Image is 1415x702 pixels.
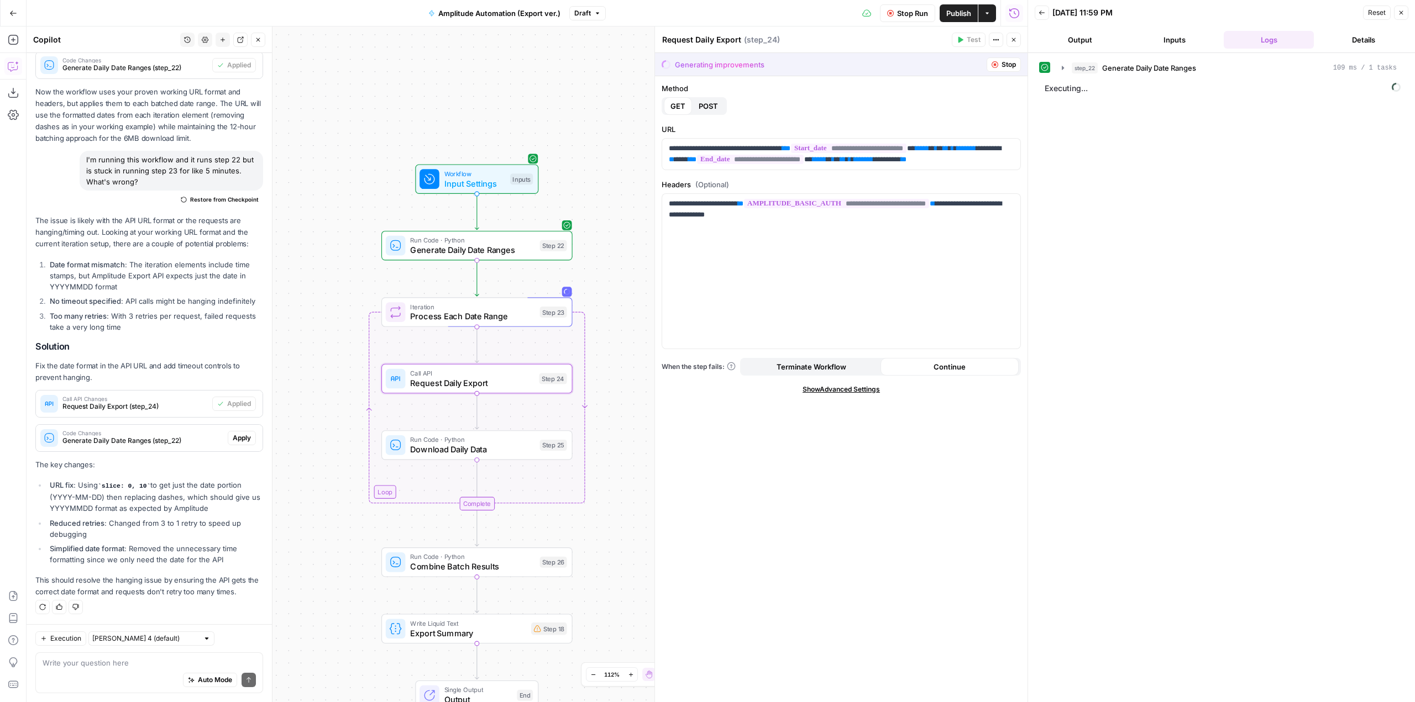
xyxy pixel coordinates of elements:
span: Applied [227,399,251,409]
span: Apply [233,433,251,443]
strong: Date format mismatch [50,260,125,269]
g: Edge from step_18 to end [475,643,479,679]
p: The issue is likely with the API URL format or the requests are hanging/timing out. Looking at yo... [35,215,263,250]
button: Applied [212,58,256,72]
span: GET [670,101,685,112]
span: Auto Mode [198,675,232,685]
span: Restore from Checkpoint [190,195,259,204]
button: Stop Run [880,4,935,22]
span: ( step_24 ) [744,34,780,45]
button: Apply [228,431,256,445]
span: Iteration [410,302,534,312]
div: LoopIterationProcess Each Date RangeStep 23 [381,297,573,327]
strong: No timeout specified [50,297,121,305]
g: Edge from step_22 to step_23 [475,260,479,296]
li: : Removed the unnecessary time formatting since we only need the date for the API [47,543,263,565]
span: Terminate Workflow [777,361,846,372]
button: Details [1318,31,1408,49]
span: Show Advanced Settings [803,384,880,394]
p: Now the workflow uses your proven working URL format and headers, but applies them to each batche... [35,86,263,145]
button: Auto Mode [183,673,237,687]
strong: Too many retries [50,312,107,320]
span: Execution [50,634,81,643]
li: : Using to get just the date portion (YYYY-MM-DD) then replacing dashes, which should give us YYY... [47,479,263,514]
span: Process Each Date Range [410,310,534,323]
button: Restore from Checkpoint [176,193,263,206]
span: (Optional) [695,179,729,190]
label: URL [662,124,1021,135]
g: Edge from step_23-iteration-end to step_26 [475,510,479,546]
g: Edge from start to step_22 [475,194,479,230]
span: Generate Daily Date Ranges [410,244,534,256]
span: Workflow [444,168,505,178]
div: Run Code · PythonDownload Daily DataStep 25 [381,430,573,460]
div: Call APIRequest Daily ExportStep 24 [381,364,573,394]
button: Publish [940,4,978,22]
button: Test [952,33,986,47]
span: Code Changes [62,57,208,63]
span: Generate Daily Date Ranges [1102,62,1196,73]
span: step_22 [1072,62,1098,73]
span: Test [967,35,981,45]
div: Step 22 [540,240,567,251]
span: POST [699,101,718,112]
strong: URL fix [50,481,74,489]
li: : API calls might be hanging indefinitely [47,295,263,307]
span: Amplitude Automation (Export ver.) [438,8,560,19]
li: : With 3 retries per request, failed requests take a very long time [47,310,263,332]
strong: Simplified date format [50,544,124,553]
span: Stop [1002,60,1016,70]
span: Combine Batch Results [410,560,534,572]
span: Request Daily Export (step_24) [62,402,208,411]
span: Call API [410,368,534,378]
button: Terminate Workflow [742,358,881,376]
div: Complete [459,497,495,511]
button: Output [1035,31,1125,49]
span: Call API Changes [62,396,208,402]
span: Stop Run [897,8,928,19]
span: Input Settings [444,177,505,189]
p: The key changes: [35,459,263,471]
div: Step 25 [540,440,567,451]
div: WorkflowInput SettingsInputs [381,164,573,194]
button: Stop [987,57,1021,72]
p: Fix the date format in the API URL and add timeout controls to prevent hanging. [35,360,263,383]
button: 109 ms / 1 tasks [1055,59,1403,77]
div: Step 26 [540,557,567,568]
label: Method [662,83,1021,94]
span: Reset [1368,8,1386,18]
div: Run Code · PythonGenerate Daily Date RangesStep 22 [381,231,573,261]
div: End [517,690,533,701]
div: Run Code · PythonCombine Batch ResultsStep 26 [381,547,573,577]
p: This should resolve the hanging issue by ensuring the API gets the correct date format and reques... [35,574,263,598]
button: Reset [1363,6,1391,20]
span: Generate Daily Date Ranges (step_22) [62,63,208,73]
g: Edge from step_23 to step_24 [475,327,479,363]
button: POST [692,97,725,115]
div: Write Liquid TextExport SummaryStep 18 [381,614,573,643]
div: Step 23 [540,307,567,318]
g: Edge from step_24 to step_25 [475,393,479,429]
g: Edge from step_26 to step_18 [475,577,479,613]
span: Download Daily Data [410,444,534,456]
span: Request Daily Export [410,377,534,389]
a: When the step fails: [662,362,736,372]
strong: Reduced retries [50,519,104,527]
div: Generating improvements [675,59,764,70]
span: Continue [934,361,966,372]
button: Draft [569,6,606,20]
span: 112% [604,670,620,679]
code: slice: 0, 10 [98,483,150,489]
button: Inputs [1129,31,1219,49]
span: Run Code · Python [410,435,534,445]
span: Generate Daily Date Ranges (step_22) [62,436,223,446]
div: Complete [381,497,573,511]
span: Single Output [444,685,512,695]
input: Claude Sonnet 4 (default) [92,633,198,644]
span: Write Liquid Text [410,618,526,628]
span: Executing... [1041,80,1404,97]
span: Code Changes [62,430,223,436]
span: 109 ms / 1 tasks [1333,63,1397,73]
label: Headers [662,179,1021,190]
